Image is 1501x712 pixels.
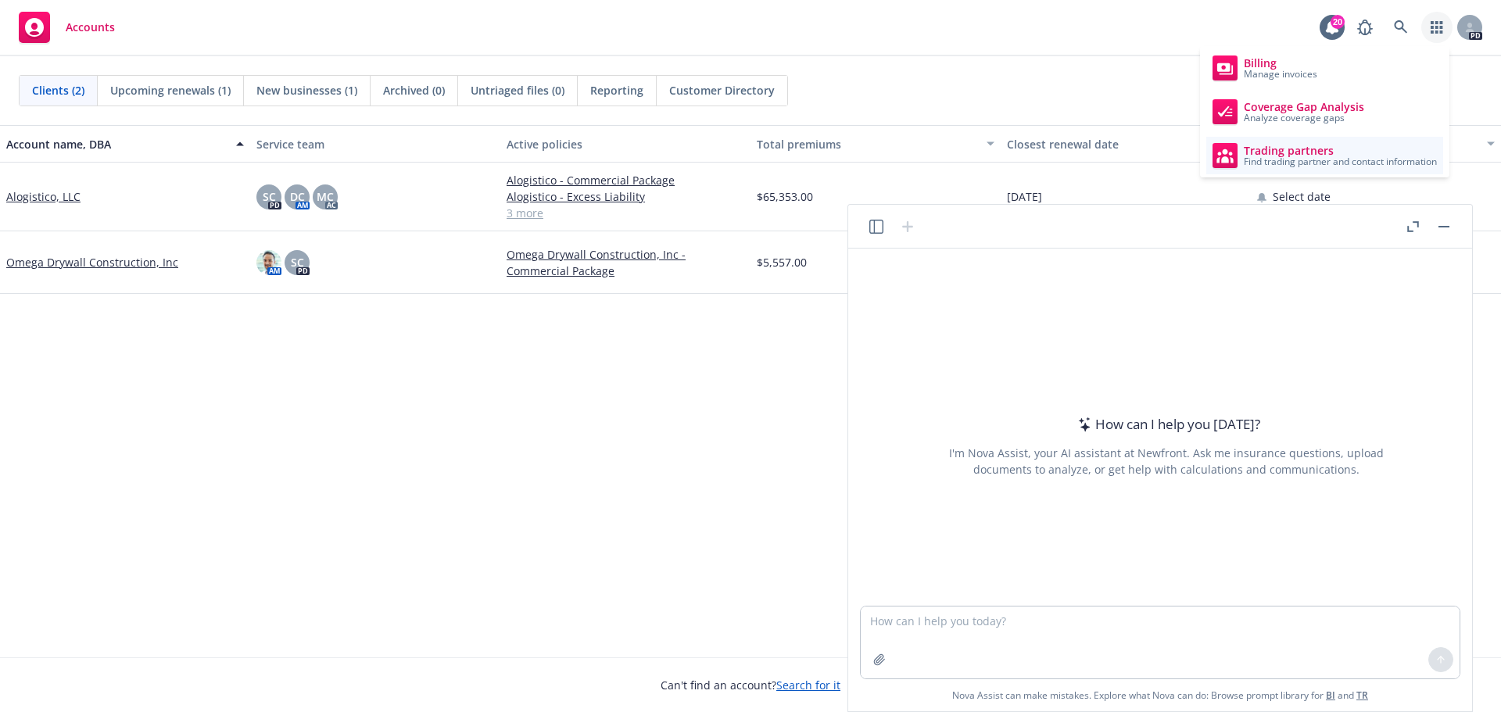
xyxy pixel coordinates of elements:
a: TR [1356,689,1368,702]
span: Upcoming renewals (1) [110,82,231,98]
span: New businesses (1) [256,82,357,98]
span: $5,557.00 [757,254,807,270]
span: Accounts [66,21,115,34]
a: Alogistico, LLC [6,188,81,205]
span: Can't find an account? [661,677,840,693]
span: SC [291,254,304,270]
span: $65,353.00 [757,188,813,205]
span: Nova Assist can make mistakes. Explore what Nova can do: Browse prompt library for and [952,679,1368,711]
span: Trading partners [1244,145,1437,157]
a: Coverage Gap Analysis [1206,93,1443,131]
button: Service team [250,125,500,163]
div: I'm Nova Assist, your AI assistant at Newfront. Ask me insurance questions, upload documents to a... [947,445,1386,478]
span: Customer Directory [669,82,775,98]
a: BI [1326,689,1335,702]
span: Find trading partner and contact information [1244,157,1437,166]
span: Select date [1273,188,1331,205]
button: Active policies [500,125,750,163]
span: Untriaged files (0) [471,82,564,98]
button: Total premiums [750,125,1001,163]
a: Alogistico - Commercial Package [507,172,744,188]
div: 20 [1331,15,1345,29]
img: photo [256,250,281,275]
span: Clients (2) [32,82,84,98]
span: Analyze coverage gaps [1244,113,1364,123]
a: Search [1385,12,1417,43]
a: Switch app [1421,12,1453,43]
div: Total premiums [757,136,977,152]
div: Closest renewal date [1007,136,1227,152]
button: Closest renewal date [1001,125,1251,163]
div: Service team [256,136,494,152]
a: 3 more [507,205,744,221]
div: How can I help you [DATE]? [1073,414,1260,435]
a: Report a Bug [1349,12,1381,43]
a: Accounts [13,5,121,49]
a: Omega Drywall Construction, Inc - Commercial Package [507,246,744,279]
span: Reporting [590,82,643,98]
div: Account name, DBA [6,136,227,152]
span: Billing [1244,57,1317,70]
a: Omega Drywall Construction, Inc [6,254,178,270]
a: Trading partners [1206,137,1443,174]
span: Archived (0) [383,82,445,98]
a: Billing [1206,49,1443,87]
span: Manage invoices [1244,70,1317,79]
span: SC [263,188,276,205]
span: [DATE] [1007,188,1042,205]
a: Alogistico - Excess Liability [507,188,744,205]
span: DC [290,188,305,205]
a: Search for it [776,678,840,692]
span: Coverage Gap Analysis [1244,101,1364,113]
span: MC [317,188,334,205]
div: Active policies [507,136,744,152]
